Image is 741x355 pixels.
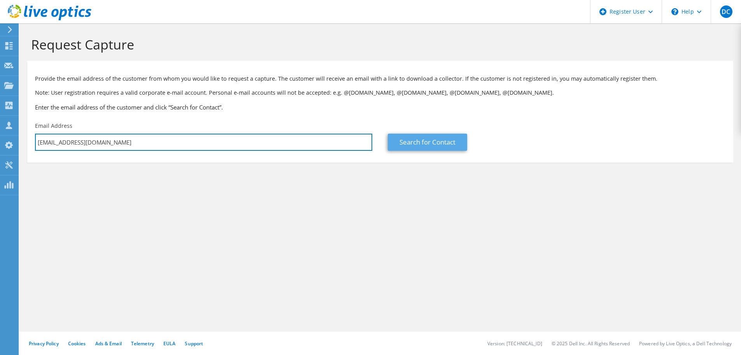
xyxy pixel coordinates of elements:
[29,340,59,347] a: Privacy Policy
[552,340,630,347] li: © 2025 Dell Inc. All Rights Reserved
[35,88,725,97] p: Note: User registration requires a valid corporate e-mail account. Personal e-mail accounts will ...
[35,74,725,83] p: Provide the email address of the customer from whom you would like to request a capture. The cust...
[35,103,725,111] h3: Enter the email address of the customer and click “Search for Contact”.
[31,36,725,53] h1: Request Capture
[388,134,467,151] a: Search for Contact
[487,340,542,347] li: Version: [TECHNICAL_ID]
[185,340,203,347] a: Support
[163,340,175,347] a: EULA
[95,340,122,347] a: Ads & Email
[720,5,732,18] span: DC
[639,340,732,347] li: Powered by Live Optics, a Dell Technology
[35,122,72,130] label: Email Address
[68,340,86,347] a: Cookies
[131,340,154,347] a: Telemetry
[671,8,678,15] svg: \n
